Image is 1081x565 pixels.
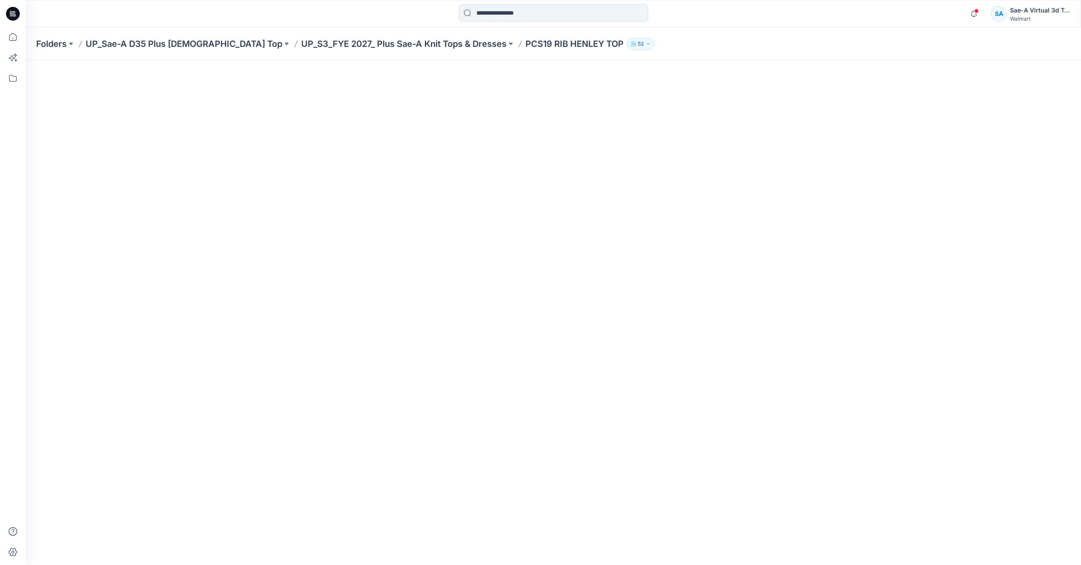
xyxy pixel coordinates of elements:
[1010,5,1070,15] div: Sae-A Virtual 3d Team
[1010,15,1070,22] div: Walmart
[36,38,67,50] a: Folders
[991,6,1007,21] div: SA
[525,38,624,50] p: PCS19 RIB HENLEY TOP
[26,60,1081,565] iframe: edit-style
[86,38,282,50] a: UP_Sae-A D35 Plus [DEMOGRAPHIC_DATA] Top
[638,39,644,49] p: 52
[301,38,507,50] a: UP_S3_FYE 2027_ Plus Sae-A Knit Tops & Dresses
[627,38,655,50] button: 52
